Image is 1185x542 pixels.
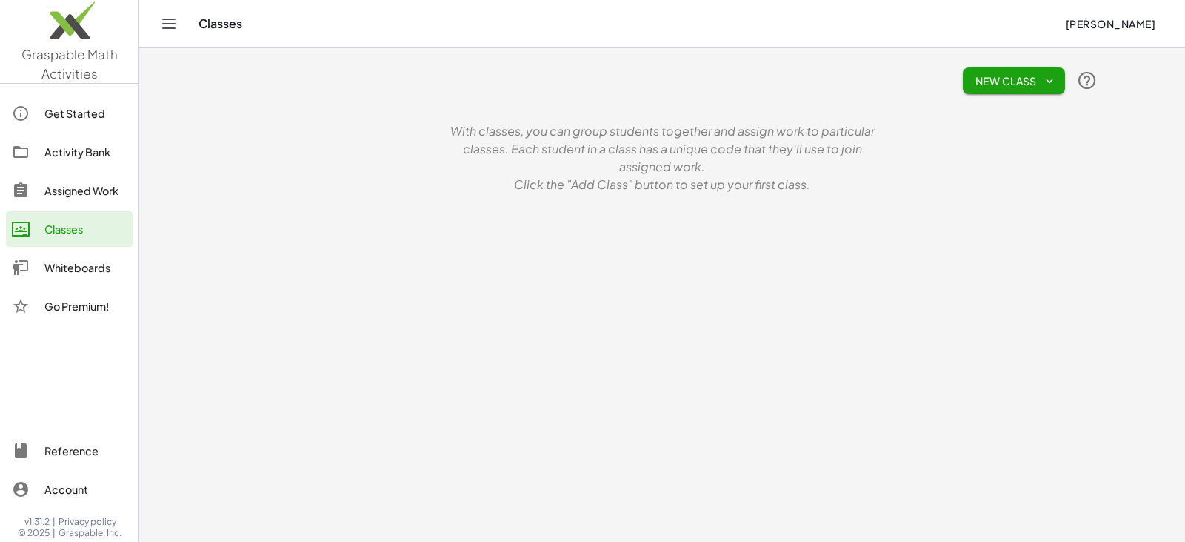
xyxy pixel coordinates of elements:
[44,220,127,238] div: Classes
[6,472,133,507] a: Account
[53,527,56,539] span: |
[59,527,121,539] span: Graspable, Inc.
[44,442,127,460] div: Reference
[440,176,884,194] p: Click the "Add Class" button to set up your first class.
[44,143,127,161] div: Activity Bank
[975,74,1053,87] span: New Class
[44,297,127,315] div: Go Premium!
[157,12,181,36] button: Toggle navigation
[1053,10,1167,37] button: [PERSON_NAME]
[44,259,127,277] div: Whiteboards
[1065,17,1155,30] span: [PERSON_NAME]
[59,516,121,528] a: Privacy policy
[6,211,133,247] a: Classes
[21,46,118,82] span: Graspable Math Activities
[53,516,56,528] span: |
[44,105,127,122] div: Get Started
[6,96,133,131] a: Get Started
[6,134,133,170] a: Activity Bank
[6,250,133,285] a: Whiteboards
[6,173,133,208] a: Assigned Work
[44,182,127,199] div: Assigned Work
[18,527,50,539] span: © 2025
[24,516,50,528] span: v1.31.2
[440,122,884,176] p: With classes, you can group students together and assign work to particular classes. Each student...
[6,433,133,469] a: Reference
[963,67,1065,94] button: New Class
[44,480,127,498] div: Account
